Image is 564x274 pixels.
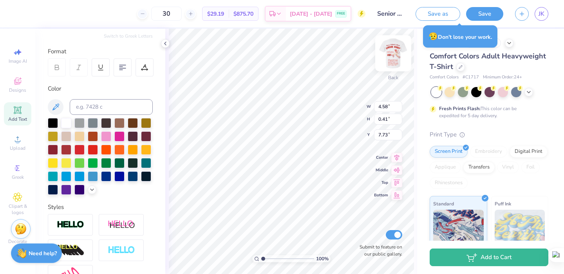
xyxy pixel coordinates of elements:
a: JK [535,7,548,21]
span: Designs [9,87,26,93]
span: FREE [337,11,345,16]
img: 3d Illusion [57,244,84,257]
span: Bottom [374,192,388,198]
span: Clipart & logos [4,203,31,216]
strong: Fresh Prints Flash: [439,105,481,112]
img: Back [378,38,409,69]
span: Center [374,155,388,160]
div: Back [388,74,398,81]
span: Standard [433,200,454,208]
span: Greek [12,174,24,180]
span: Top [374,180,388,185]
img: Standard [433,210,484,249]
div: Digital Print [510,146,548,158]
div: Styles [48,203,153,212]
span: 😥 [428,31,438,42]
span: Image AI [9,58,27,64]
div: Transfers [463,161,495,173]
span: # C1717 [463,74,479,81]
span: Middle [374,167,388,173]
input: e.g. 7428 c [70,99,153,115]
span: Comfort Colors Adult Heavyweight T-Shirt [430,51,546,71]
button: Switch to Greek Letters [104,33,153,39]
button: Save as [416,7,460,21]
span: Comfort Colors [430,74,459,81]
img: Puff Ink [495,210,545,249]
span: $875.70 [233,10,253,18]
div: Color [48,84,153,93]
img: Stroke [57,220,84,229]
span: 100 % [316,255,329,262]
span: Upload [10,145,25,151]
button: Add to Cart [430,249,548,266]
img: Shadow [108,220,135,230]
div: This color can be expedited for 5 day delivery. [439,105,535,119]
div: Screen Print [430,146,468,158]
span: Puff Ink [495,200,511,208]
div: Embroidery [470,146,507,158]
span: $29.19 [207,10,224,18]
button: Save [466,7,503,21]
img: Negative Space [108,246,135,255]
div: Don’t lose your work. [423,25,497,48]
span: Add Text [8,116,27,122]
div: Rhinestones [430,177,468,189]
div: Applique [430,161,461,173]
strong: Need help? [29,250,57,257]
label: Submit to feature on our public gallery. [355,243,402,258]
input: Untitled Design [371,6,410,22]
span: [DATE] - [DATE] [290,10,332,18]
div: Vinyl [497,161,519,173]
input: – – [151,7,182,21]
span: Minimum Order: 24 + [483,74,522,81]
span: JK [539,9,544,18]
div: Foil [521,161,540,173]
div: Print Type [430,130,548,139]
span: Decorate [8,238,27,245]
div: Format [48,47,154,56]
